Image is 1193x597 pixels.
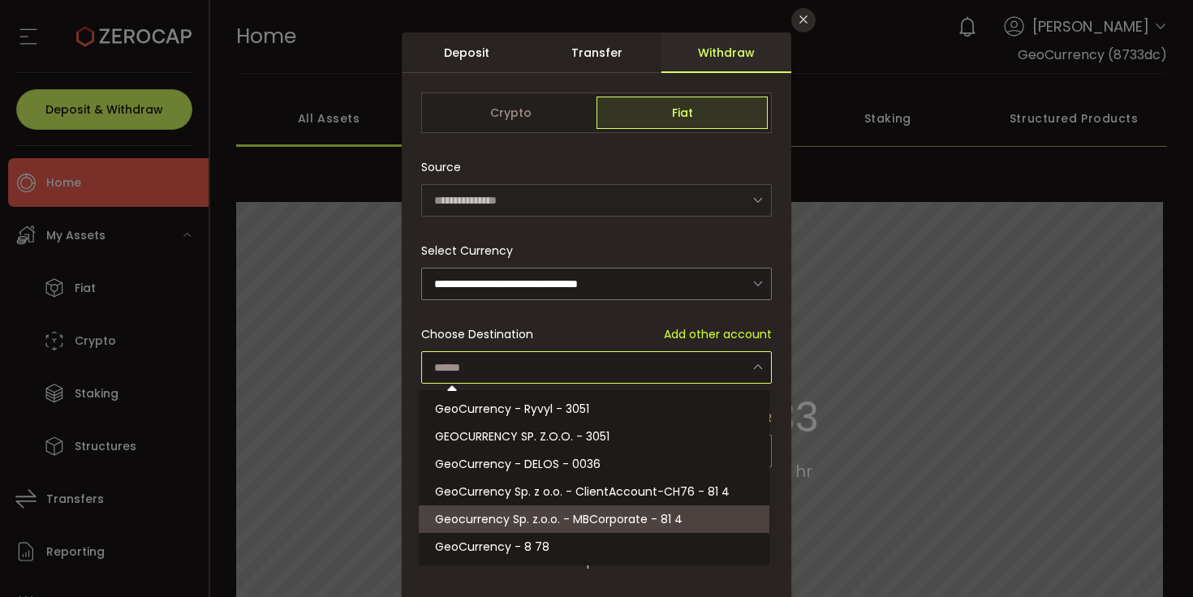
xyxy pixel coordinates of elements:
[435,456,601,472] span: GeoCurrency - DELOS - 0036
[532,32,661,73] div: Transfer
[435,428,609,445] span: GEOCURRENCY SP. Z.O.O. - 3051
[435,539,549,555] span: GeoCurrency - 8 78
[425,97,596,129] span: Crypto
[596,97,768,129] span: Fiat
[435,483,730,500] span: GeoCurrency Sp. z o.o. - ClientAccount-CH76 - 81 4
[661,32,791,73] div: Withdraw
[402,32,532,73] div: Deposit
[421,243,523,259] label: Select Currency
[435,401,589,417] span: GeoCurrency - Ryvyl - 3051
[791,8,816,32] button: Close
[1000,422,1193,597] iframe: Chat Widget
[664,326,772,343] span: Add other account
[1000,422,1193,597] div: Widżet czatu
[421,151,461,183] span: Source
[421,326,533,343] span: Choose Destination
[435,511,683,527] span: Geocurrency Sp. z.o.o. - MBCorporate - 81 4
[402,32,791,596] div: dialog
